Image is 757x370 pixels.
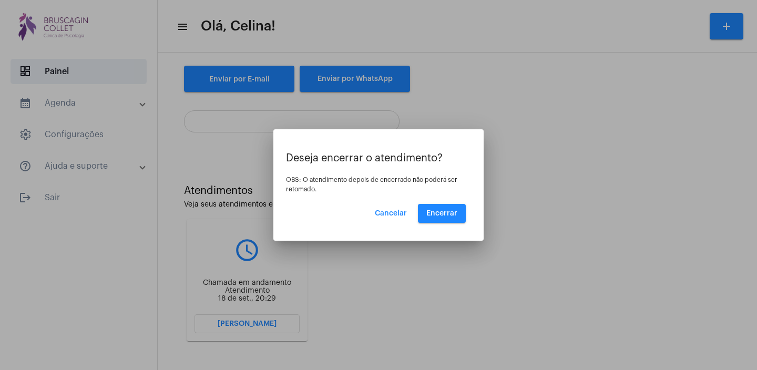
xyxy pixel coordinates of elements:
[375,210,407,217] span: Cancelar
[426,210,457,217] span: Encerrar
[286,152,471,164] p: Deseja encerrar o atendimento?
[418,204,466,223] button: Encerrar
[366,204,415,223] button: Cancelar
[286,177,457,192] span: OBS: O atendimento depois de encerrado não poderá ser retomado.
